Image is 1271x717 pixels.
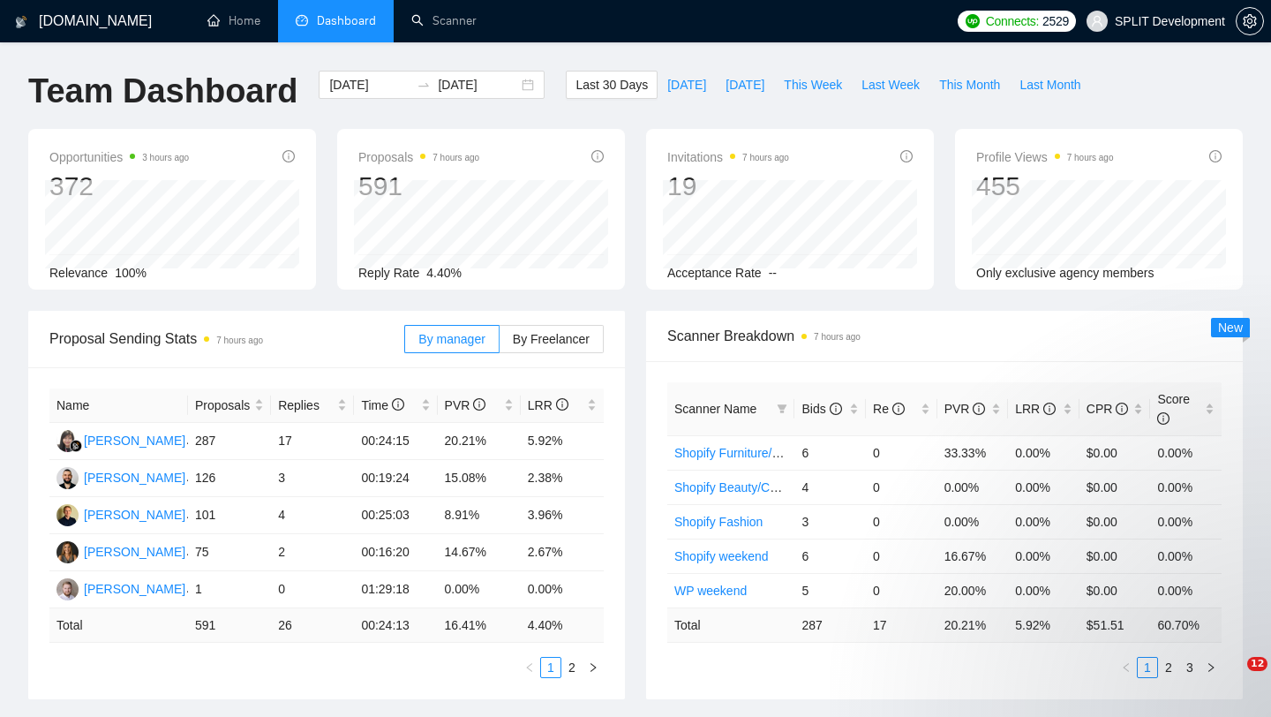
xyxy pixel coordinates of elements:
[84,431,185,450] div: [PERSON_NAME]
[674,480,858,494] a: Shopify Beauty/Cosmetics/Health
[354,423,437,460] td: 00:24:15
[562,658,582,677] a: 2
[1091,15,1103,27] span: user
[1236,7,1264,35] button: setting
[866,539,937,573] td: 0
[521,460,604,497] td: 2.38%
[84,468,185,487] div: [PERSON_NAME]
[1008,504,1079,539] td: 0.00%
[56,578,79,600] img: OB
[438,75,518,94] input: End date
[1209,150,1222,162] span: info-circle
[188,389,271,423] th: Proposals
[674,549,769,563] a: Shopify weekend
[794,608,866,642] td: 287
[1236,14,1264,28] a: setting
[900,150,913,162] span: info-circle
[207,13,260,28] a: homeHome
[188,497,271,534] td: 101
[866,435,937,470] td: 0
[1079,435,1151,470] td: $0.00
[445,398,486,412] span: PVR
[56,581,185,595] a: OB[PERSON_NAME]
[354,534,437,571] td: 00:16:20
[575,75,648,94] span: Last 30 Days
[866,573,937,608] td: 0
[521,423,604,460] td: 5.92%
[1150,539,1222,573] td: 0.00%
[473,398,485,411] span: info-circle
[588,662,598,673] span: right
[432,153,479,162] time: 7 hours ago
[358,266,419,280] span: Reply Rate
[726,75,764,94] span: [DATE]
[944,402,986,416] span: PVR
[794,435,866,470] td: 6
[296,14,308,26] span: dashboard
[418,332,485,346] span: By manager
[937,470,1009,504] td: 0.00%
[438,460,521,497] td: 15.08%
[216,336,263,345] time: 7 hours ago
[561,657,583,678] li: 2
[1116,657,1137,678] li: Previous Page
[528,398,568,412] span: LRR
[583,657,604,678] button: right
[1079,504,1151,539] td: $0.00
[814,332,861,342] time: 7 hours ago
[794,470,866,504] td: 4
[513,332,590,346] span: By Freelancer
[49,328,404,350] span: Proposal Sending Stats
[667,147,789,168] span: Invitations
[1008,470,1079,504] td: 0.00%
[1218,321,1243,335] span: New
[1043,403,1056,415] span: info-circle
[1157,412,1169,425] span: info-circle
[939,75,1000,94] span: This Month
[937,504,1009,539] td: 0.00%
[49,389,188,423] th: Name
[358,170,479,203] div: 591
[716,71,774,99] button: [DATE]
[774,71,852,99] button: This Week
[195,396,251,415] span: Proposals
[354,497,437,534] td: 00:25:03
[1042,11,1069,31] span: 2529
[56,470,185,484] a: BC[PERSON_NAME]
[769,266,777,280] span: --
[1079,539,1151,573] td: $0.00
[56,507,185,521] a: AH[PERSON_NAME]
[361,398,403,412] span: Time
[354,460,437,497] td: 00:19:24
[56,433,185,447] a: VN[PERSON_NAME]
[801,402,841,416] span: Bids
[417,78,431,92] span: to
[674,402,756,416] span: Scanner Name
[658,71,716,99] button: [DATE]
[973,403,985,415] span: info-circle
[937,435,1009,470] td: 33.33%
[411,13,477,28] a: searchScanner
[358,147,479,168] span: Proposals
[271,423,354,460] td: 17
[317,13,376,28] span: Dashboard
[142,153,189,162] time: 3 hours ago
[438,534,521,571] td: 14.67%
[976,170,1114,203] div: 455
[188,460,271,497] td: 126
[794,573,866,608] td: 5
[278,396,334,415] span: Replies
[329,75,410,94] input: Start date
[1079,470,1151,504] td: $0.00
[591,150,604,162] span: info-circle
[28,71,297,112] h1: Team Dashboard
[777,404,787,414] span: filter
[1150,504,1222,539] td: 0.00%
[271,608,354,643] td: 26
[1157,392,1190,426] span: Score
[271,534,354,571] td: 2
[70,440,82,452] img: gigradar-bm.png
[1067,153,1114,162] time: 7 hours ago
[1015,402,1056,416] span: LRR
[540,657,561,678] li: 1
